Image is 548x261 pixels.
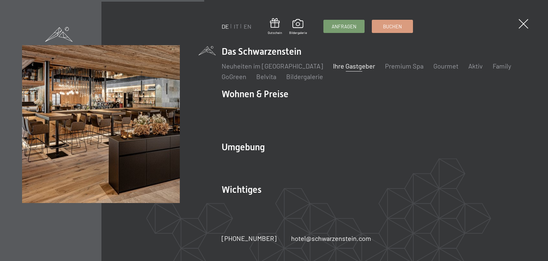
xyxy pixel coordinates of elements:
[222,72,246,80] a: GoGreen
[222,234,277,243] a: [PHONE_NUMBER]
[222,62,323,70] a: Neuheiten im [GEOGRAPHIC_DATA]
[244,23,251,30] a: EN
[268,30,282,35] span: Gutschein
[372,20,413,33] a: Buchen
[433,62,458,70] a: Gourmet
[286,72,323,80] a: Bildergalerie
[222,234,277,242] span: [PHONE_NUMBER]
[289,19,307,35] a: Bildergalerie
[493,62,511,70] a: Family
[256,72,276,80] a: Belvita
[385,62,424,70] a: Premium Spa
[291,234,371,243] a: hotel@schwarzenstein.com
[222,23,229,30] a: DE
[383,23,402,30] span: Buchen
[333,62,375,70] a: Ihre Gastgeber
[332,23,356,30] span: Anfragen
[289,30,307,35] span: Bildergalerie
[234,23,239,30] a: IT
[268,18,282,35] a: Gutschein
[324,20,364,33] a: Anfragen
[468,62,483,70] a: Aktiv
